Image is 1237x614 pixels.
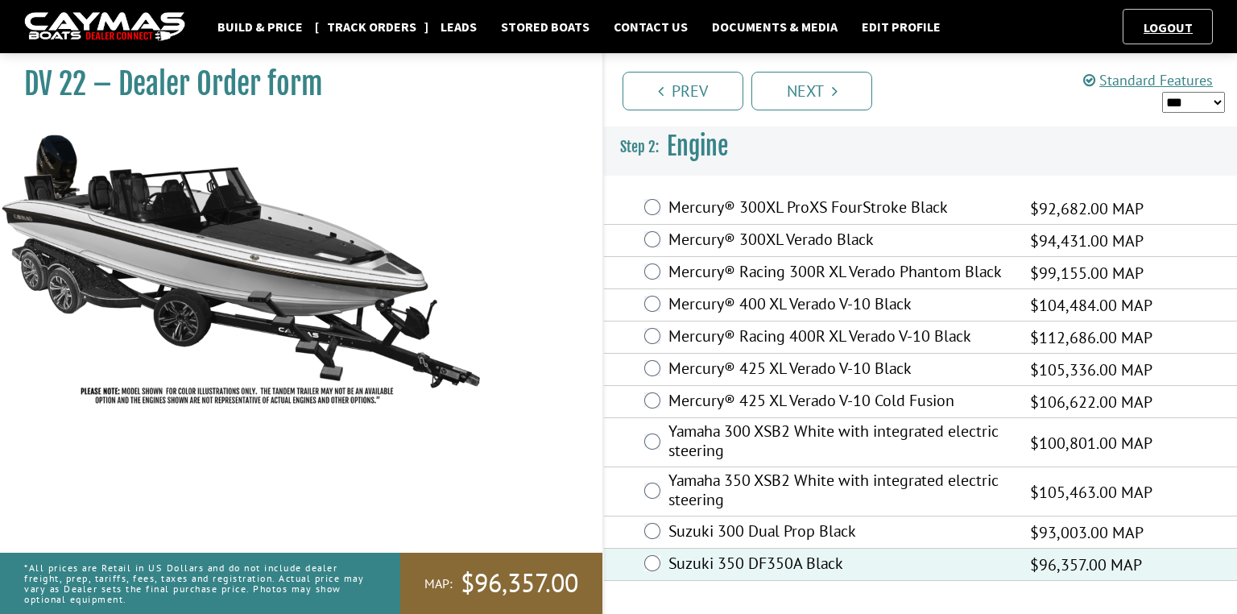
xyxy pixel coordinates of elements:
a: Stored Boats [493,16,598,37]
a: MAP:$96,357.00 [400,553,602,614]
span: $93,003.00 MAP [1030,521,1144,545]
span: MAP: [424,575,453,592]
label: Suzuki 350 DF350A Black [668,554,1010,577]
img: caymas-dealer-connect-2ed40d3bc7270c1d8d7ffb4b79bf05adc795679939227970def78ec6f6c03838.gif [24,12,185,42]
a: Track Orders [319,16,424,37]
a: Contact Us [606,16,696,37]
span: $104,484.00 MAP [1030,293,1152,317]
span: $96,357.00 MAP [1030,553,1142,577]
span: $112,686.00 MAP [1030,326,1152,350]
span: $94,431.00 MAP [1030,229,1144,253]
span: $99,155.00 MAP [1030,261,1144,285]
p: *All prices are Retail in US Dollars and do not include dealer freight, prep, tariffs, fees, taxe... [24,554,364,613]
a: Standard Features [1083,71,1213,89]
label: Yamaha 300 XSB2 White with integrated electric steering [668,421,1010,464]
h3: Engine [604,117,1237,176]
label: Mercury® 425 XL Verado V-10 Cold Fusion [668,391,1010,414]
span: $100,801.00 MAP [1030,431,1152,455]
a: Build & Price [209,16,311,37]
span: $96,357.00 [461,566,578,600]
label: Mercury® 300XL Verado Black [668,230,1010,253]
a: Leads [432,16,485,37]
a: Prev [623,72,743,110]
label: Mercury® Racing 300R XL Verado Phantom Black [668,262,1010,285]
span: $105,336.00 MAP [1030,358,1152,382]
a: Edit Profile [854,16,949,37]
span: $105,463.00 MAP [1030,480,1152,504]
label: Mercury® 400 XL Verado V-10 Black [668,294,1010,317]
a: Documents & Media [704,16,846,37]
a: Logout [1136,19,1201,35]
label: Suzuki 300 Dual Prop Black [668,521,1010,545]
span: $92,682.00 MAP [1030,197,1144,221]
a: Next [751,72,872,110]
label: Mercury® Racing 400R XL Verado V-10 Black [668,326,1010,350]
label: Mercury® 300XL ProXS FourStroke Black [668,197,1010,221]
span: $106,622.00 MAP [1030,390,1152,414]
label: Mercury® 425 XL Verado V-10 Black [668,359,1010,382]
h1: DV 22 – Dealer Order form [24,66,562,102]
ul: Pagination [618,69,1237,110]
label: Yamaha 350 XSB2 White with integrated electric steering [668,471,1010,513]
